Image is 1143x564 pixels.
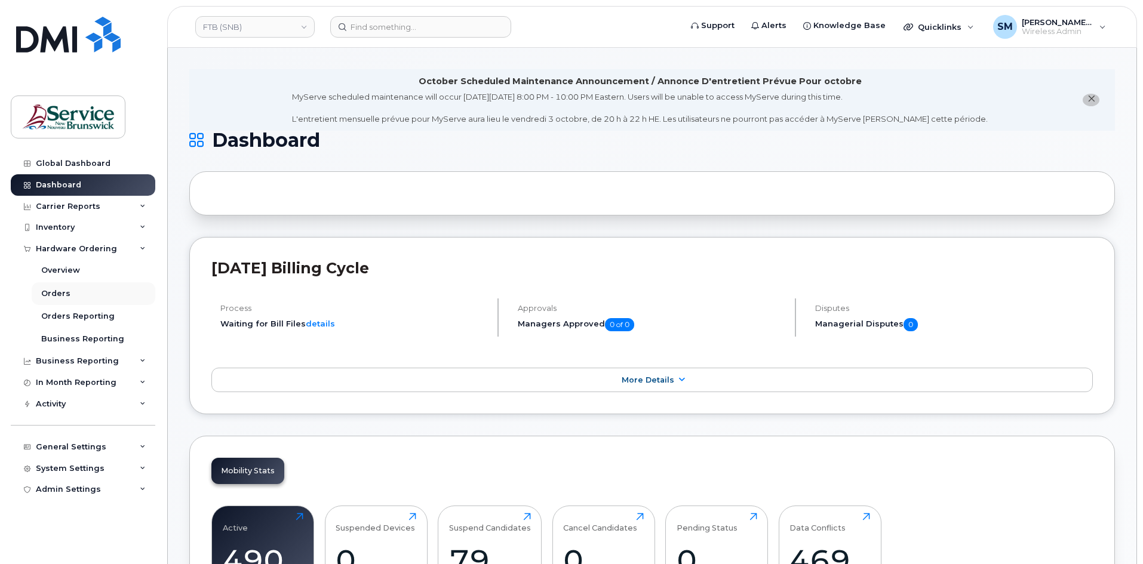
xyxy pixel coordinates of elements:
a: details [306,319,335,328]
h4: Approvals [518,304,785,313]
div: Suspend Candidates [449,513,531,532]
span: Dashboard [212,131,320,149]
div: Active [223,513,248,532]
li: Waiting for Bill Files [220,318,487,329]
div: Cancel Candidates [563,513,637,532]
h5: Managers Approved [518,318,785,331]
span: 0 [904,318,918,331]
h5: Managerial Disputes [815,318,1093,331]
h2: [DATE] Billing Cycle [211,259,1093,277]
div: MyServe scheduled maintenance will occur [DATE][DATE] 8:00 PM - 10:00 PM Eastern. Users will be u... [292,91,988,125]
div: October Scheduled Maintenance Announcement / Annonce D'entretient Prévue Pour octobre [419,75,862,88]
h4: Disputes [815,304,1093,313]
span: More Details [622,375,674,384]
span: 0 of 0 [605,318,634,331]
div: Pending Status [677,513,738,532]
h4: Process [220,304,487,313]
button: close notification [1083,94,1099,106]
div: Data Conflicts [789,513,846,532]
div: Suspended Devices [336,513,415,532]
